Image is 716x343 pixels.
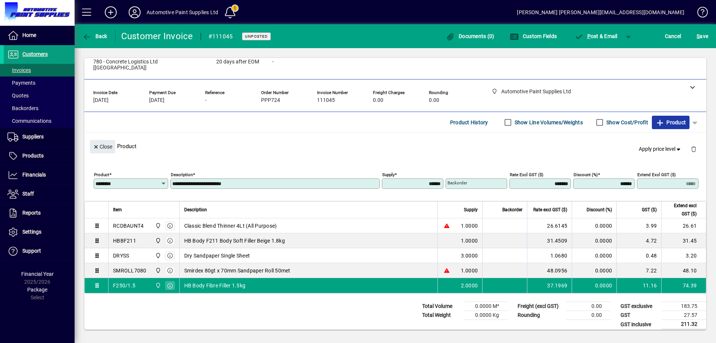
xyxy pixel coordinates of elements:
span: [DATE] [149,97,164,103]
td: 31.45 [661,233,706,248]
button: Back [81,29,109,43]
span: Customers [22,51,48,57]
app-page-header-button: Delete [685,146,703,152]
span: Custom Fields [510,33,557,39]
button: Cancel [663,29,683,43]
span: Back [82,33,107,39]
a: Communications [4,115,75,127]
span: Smirdex 80gt x 70mm Sandpaper Roll 50met [184,267,291,274]
td: Freight (excl GST) [514,302,566,311]
span: Settings [22,229,41,235]
td: 11.16 [616,278,661,293]
span: 111045 [317,97,335,103]
span: Product History [450,116,488,128]
span: S [697,33,700,39]
span: Quotes [7,93,29,99]
button: Documents (0) [444,29,496,43]
a: Suppliers [4,128,75,146]
span: Automotive Paint Supplies Ltd [153,281,162,290]
span: Unposted [245,34,268,39]
div: DRYSS [113,252,129,259]
span: ave [697,30,708,42]
span: Package [27,287,47,293]
span: 3.0000 [461,252,478,259]
span: Description [184,206,207,214]
button: Save [695,29,710,43]
span: Close [93,141,112,153]
a: Knowledge Base [692,1,707,26]
span: Documents (0) [446,33,494,39]
span: Product [656,116,686,128]
td: 211.32 [662,320,706,329]
span: Rate excl GST ($) [533,206,567,214]
a: Reports [4,204,75,222]
button: Delete [685,140,703,158]
span: Automotive Paint Supplies Ltd [153,266,162,275]
td: 0.0000 [572,233,616,248]
mat-label: Backorder [447,180,467,185]
td: 0.0000 [572,218,616,233]
span: 1.0000 [461,222,478,230]
span: Products [22,153,44,159]
span: Extend excl GST ($) [666,202,697,218]
a: Invoices [4,64,75,77]
div: 31.4509 [532,237,567,244]
td: 0.0000 [572,263,616,278]
span: Automotive Paint Supplies Ltd [153,252,162,260]
span: Suppliers [22,134,44,140]
mat-label: Description [171,172,193,177]
button: Post & Email [571,29,621,43]
app-page-header-button: Close [88,143,117,150]
mat-label: Rate excl GST ($) [510,172,543,177]
a: Home [4,26,75,45]
div: 37.1969 [532,282,567,289]
label: Show Line Volumes/Weights [513,119,583,126]
td: 26.61 [661,218,706,233]
span: - [205,97,207,103]
div: Customer Invoice [121,30,193,42]
td: 0.0000 [572,248,616,263]
td: 0.0000 M³ [463,302,508,311]
a: Staff [4,185,75,203]
span: Financials [22,172,46,178]
span: 0.00 [429,97,439,103]
span: Backorder [502,206,522,214]
button: Apply price level [636,143,685,156]
mat-label: Discount (%) [574,172,598,177]
span: Financial Year [21,271,54,277]
div: HBBF211 [113,237,136,244]
span: Home [22,32,36,38]
td: 183.75 [662,302,706,311]
span: Cancel [665,30,681,42]
span: Supply [464,206,478,214]
td: 27.57 [662,311,706,320]
a: Settings [4,223,75,241]
span: Invoices [7,67,31,73]
span: [DATE] [93,97,109,103]
div: 26.6145 [532,222,567,230]
span: Automotive Paint Supplies Ltd [153,237,162,245]
div: SMROLL7080 [113,267,147,274]
span: 2.0000 [461,282,478,289]
label: Show Cost/Profit [605,119,648,126]
a: Quotes [4,89,75,102]
span: Support [22,248,41,254]
div: F250/1.5 [113,282,135,289]
button: Profile [123,6,147,19]
mat-label: Supply [382,172,395,177]
td: 0.48 [616,248,661,263]
span: Classic Blend Thinner 4Lt (All Purpose) [184,222,277,230]
button: Add [99,6,123,19]
span: HB Body Fibre Filler 1.5kg [184,282,246,289]
div: 1.0680 [532,252,567,259]
td: Total Weight [418,311,463,320]
a: Payments [4,77,75,89]
span: Dry Sandpaper Single Sheet [184,252,250,259]
span: 1.0000 [461,267,478,274]
span: 1.0000 [461,237,478,244]
div: Automotive Paint Supplies Ltd [147,6,218,18]
button: Close [90,140,115,153]
span: 780 - Concrete Logistics Ltd [[GEOGRAPHIC_DATA]] [93,59,205,71]
div: 48.0956 [532,267,567,274]
button: Product History [447,116,491,129]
